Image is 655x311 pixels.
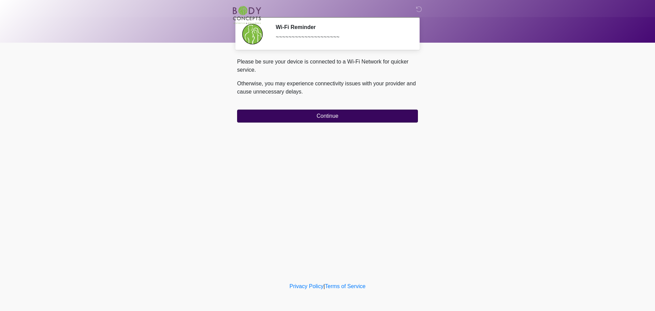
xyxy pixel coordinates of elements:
p: Please be sure your device is connected to a Wi-Fi Network for quicker service. [237,58,418,74]
span: . [302,89,303,95]
img: Body Concepts Logo [230,5,263,24]
button: Continue [237,110,418,123]
div: ~~~~~~~~~~~~~~~~~~~~ [276,33,408,41]
a: Terms of Service [325,283,365,289]
a: | [323,283,325,289]
img: Agent Avatar [242,24,263,44]
a: Privacy Policy [290,283,324,289]
p: Otherwise, you may experience connectivity issues with your provider and cause unnecessary delays [237,80,418,96]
